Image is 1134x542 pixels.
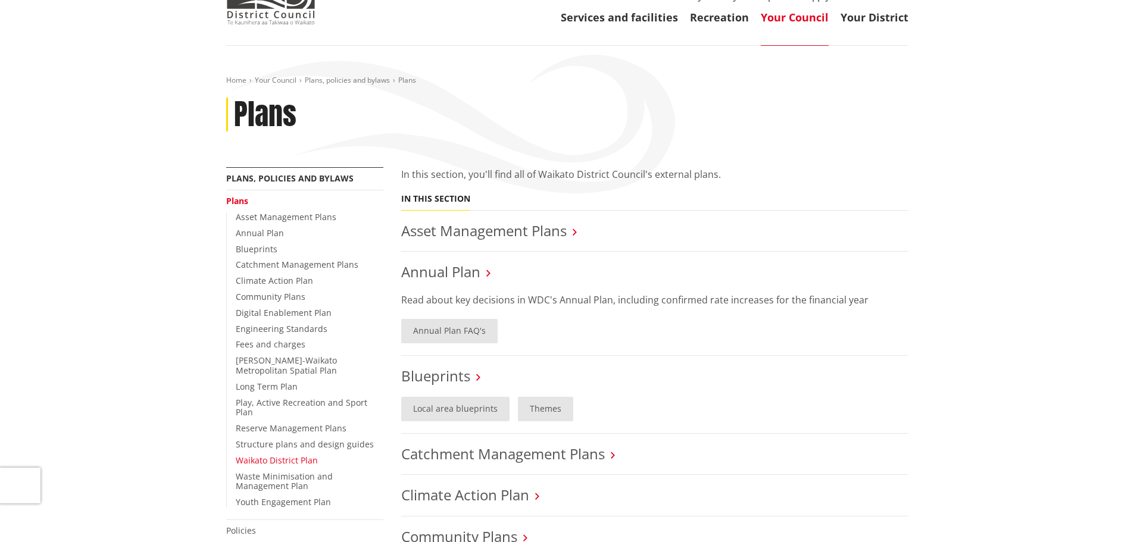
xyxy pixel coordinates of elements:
[236,291,305,302] a: Community Plans
[401,167,908,181] p: In this section, you'll find all of Waikato District Council's external plans.
[226,173,354,184] a: Plans, policies and bylaws
[1079,492,1122,535] iframe: Messenger Launcher
[401,366,470,386] a: Blueprints
[518,397,573,421] a: Themes
[236,259,358,270] a: Catchment Management Plans
[401,397,510,421] a: Local area blueprints
[561,10,678,24] a: Services and facilities
[761,10,829,24] a: Your Council
[236,243,277,255] a: Blueprints
[236,455,318,466] a: Waikato District Plan
[841,10,908,24] a: Your District
[236,211,336,223] a: Asset Management Plans
[401,293,908,307] p: Read about key decisions in WDC's Annual Plan, including confirmed rate increases for the financi...
[236,471,333,492] a: Waste Minimisation and Management Plan
[401,319,498,343] a: Annual Plan FAQ's
[401,262,480,281] a: Annual Plan
[236,355,337,376] a: [PERSON_NAME]-Waikato Metropolitan Spatial Plan
[234,98,296,132] h1: Plans
[690,10,749,24] a: Recreation
[236,381,298,392] a: Long Term Plan
[226,195,248,206] a: Plans
[236,307,332,318] a: Digital Enablement Plan
[398,75,416,85] span: Plans
[226,75,246,85] a: Home
[236,438,374,450] a: Structure plans and design guides
[236,397,367,418] a: Play, Active Recreation and Sport Plan
[226,76,908,86] nav: breadcrumb
[236,227,284,239] a: Annual Plan
[255,75,296,85] a: Your Council
[236,323,327,334] a: Engineering Standards
[401,444,605,463] a: Catchment Management Plans
[236,496,331,507] a: Youth Engagement Plan
[236,275,313,286] a: Climate Action Plan
[236,422,346,434] a: Reserve Management Plans
[226,525,256,536] a: Policies
[401,194,470,204] h5: In this section
[401,221,567,240] a: Asset Management Plans
[236,339,305,350] a: Fees and charges
[305,75,390,85] a: Plans, policies and bylaws
[401,485,529,505] a: Climate Action Plan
